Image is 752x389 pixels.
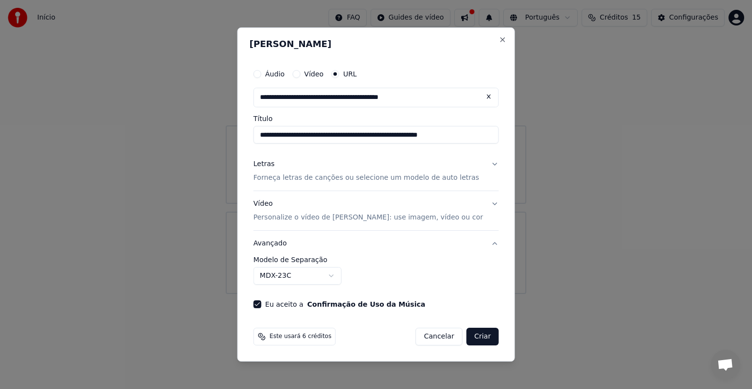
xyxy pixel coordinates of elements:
[254,231,499,256] button: Avançado
[270,333,331,340] span: Este usará 6 créditos
[254,115,499,122] label: Título
[265,301,425,308] label: Eu aceito a
[250,40,503,49] h2: [PERSON_NAME]
[254,159,275,169] div: Letras
[304,71,324,77] label: Vídeo
[254,256,499,263] label: Modelo de Separação
[254,199,483,222] div: Vídeo
[254,191,499,230] button: VídeoPersonalize o vídeo de [PERSON_NAME]: use imagem, vídeo ou cor
[343,71,357,77] label: URL
[254,151,499,191] button: LetrasForneça letras de canções ou selecione um modelo de auto letras
[467,328,499,345] button: Criar
[254,256,499,292] div: Avançado
[265,71,285,77] label: Áudio
[254,213,483,222] p: Personalize o vídeo de [PERSON_NAME]: use imagem, vídeo ou cor
[307,301,425,308] button: Eu aceito a
[416,328,463,345] button: Cancelar
[254,173,479,183] p: Forneça letras de canções ou selecione um modelo de auto letras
